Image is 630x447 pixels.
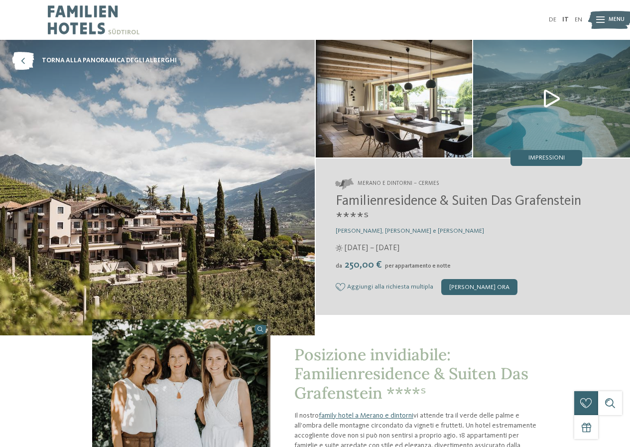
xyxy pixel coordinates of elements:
span: torna alla panoramica degli alberghi [42,56,177,65]
span: Familienresidence & Suiten Das Grafenstein ****ˢ [336,194,581,225]
span: [DATE] – [DATE] [345,243,399,254]
i: Orari d'apertura estate [336,245,343,252]
span: Posizione invidiabile: Familienresidence & Suiten Das Grafenstein ****ˢ [294,344,528,403]
span: [PERSON_NAME], [PERSON_NAME] e [PERSON_NAME] [336,228,484,234]
span: Merano e dintorni – Cermes [358,180,439,188]
span: Menu [609,16,625,24]
img: Il nostro family hotel a Merano e dintorni è perfetto per trascorrere giorni felici [316,40,473,157]
span: Aggiungi alla richiesta multipla [347,284,433,291]
span: per appartamento e notte [385,263,451,269]
div: [PERSON_NAME] ora [441,279,517,295]
a: DE [549,16,556,23]
span: da [336,263,342,269]
span: Impressioni [528,155,565,161]
a: IT [562,16,569,23]
a: EN [575,16,582,23]
a: torna alla panoramica degli alberghi [12,52,177,70]
span: 250,00 € [343,260,384,270]
img: Il nostro family hotel a Merano e dintorni è perfetto per trascorrere giorni felici [473,40,630,157]
a: family hotel a Merano e dintorni [319,412,413,419]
